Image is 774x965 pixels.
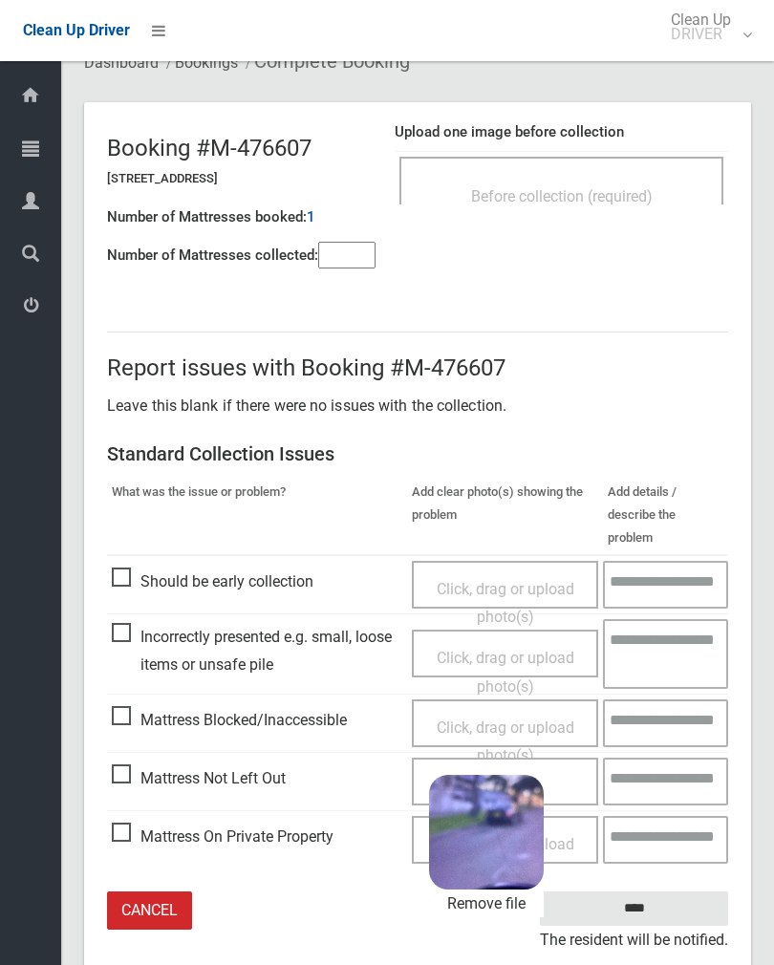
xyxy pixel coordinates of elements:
small: DRIVER [671,27,731,41]
span: Clean Up Driver [23,21,130,39]
th: Add clear photo(s) showing the problem [407,476,604,555]
span: Click, drag or upload photo(s) [437,580,574,627]
span: Mattress Blocked/Inaccessible [112,706,347,735]
th: Add details / describe the problem [603,476,728,555]
span: Clean Up [661,12,750,41]
h5: [STREET_ADDRESS] [107,172,376,185]
h3: Standard Collection Issues [107,443,728,464]
span: Click, drag or upload photo(s) [437,649,574,696]
a: Cancel [107,891,192,931]
span: Incorrectly presented e.g. small, loose items or unsafe pile [112,623,402,679]
span: Click, drag or upload photo(s) [437,718,574,765]
th: What was the issue or problem? [107,476,407,555]
p: Leave this blank if there were no issues with the collection. [107,392,728,420]
span: Mattress Not Left Out [112,764,286,793]
h2: Booking #M-476607 [107,136,376,161]
a: Clean Up Driver [23,16,130,45]
li: Complete Booking [241,44,410,79]
span: Mattress On Private Property [112,823,333,851]
span: Should be early collection [112,568,313,596]
span: Before collection (required) [471,187,653,205]
h4: Number of Mattresses booked: [107,209,307,225]
h2: Report issues with Booking #M-476607 [107,355,728,380]
h4: Number of Mattresses collected: [107,247,318,264]
h4: 1 [307,209,315,225]
a: Bookings [175,54,238,72]
small: The resident will be notified. [540,926,728,954]
a: Dashboard [84,54,159,72]
h4: Upload one image before collection [395,124,728,140]
a: Remove file [429,890,544,918]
